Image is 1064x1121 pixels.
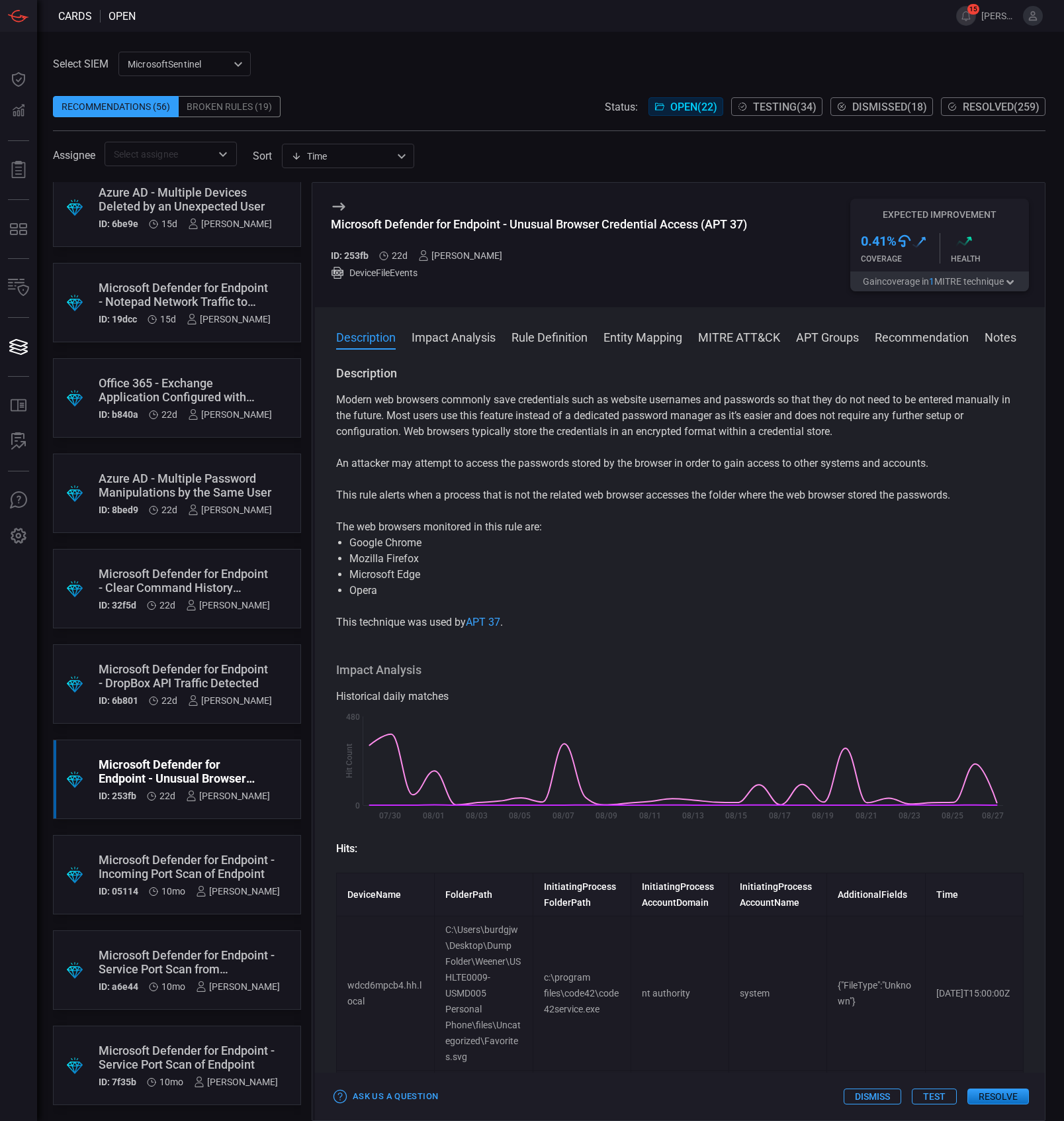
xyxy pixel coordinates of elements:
[827,916,925,1071] td: {"FileType":"Unknown"}
[331,250,369,261] h5: ID: 253fb
[331,217,747,231] div: Microsoft Defender for Endpoint - Unusual Browser Credential Access (APT 37)
[844,1089,901,1104] button: Dismiss
[99,981,138,992] h5: ID: a6e44
[698,328,780,344] button: MITRE ATT&CK
[99,791,136,801] h5: ID: 253fb
[423,811,445,820] text: 08/01
[379,811,401,820] text: 07/30
[188,219,272,229] div: [PERSON_NAME]
[99,853,280,881] div: Microsoft Defender for Endpoint - Incoming Port Scan of Endpoint
[347,889,401,900] strong: DeviceName
[3,331,34,363] button: Cards
[769,811,791,820] text: 08/17
[3,64,34,95] button: Dashboard
[648,97,723,116] button: Open(22)
[3,213,34,245] button: MITRE - Detection Posture
[345,744,354,778] text: Hit Count
[161,409,177,420] span: Sep 07, 2025 6:02 AM
[838,889,907,900] strong: AdditionalFields
[196,886,280,897] div: [PERSON_NAME]
[533,916,631,1071] td: c:\program files\code42\code42service.exe
[740,881,812,908] strong: InitiatingProcessAccountName
[418,250,502,261] div: [PERSON_NAME]
[331,1087,441,1107] button: Ask Us a Question
[3,95,34,127] button: Detections
[109,146,211,162] input: Select assignee
[188,695,272,706] div: [PERSON_NAME]
[355,801,360,810] text: 0
[253,150,272,162] label: sort
[912,1089,957,1104] button: Test
[936,889,958,900] strong: Time
[336,456,1024,471] p: An attacker may attempt to access the passwords stored by the browser in order to gain access to ...
[161,219,177,229] span: Sep 14, 2025 6:00 AM
[161,886,185,897] span: Dec 09, 2024 12:29 PM
[544,881,616,908] strong: InitiatingProcessFolderPath
[861,254,940,264] div: Coverage
[3,485,34,516] button: Ask Us A Question
[336,689,1024,705] div: Historical daily matches
[967,4,979,15] span: 15
[875,328,969,344] button: Recommendation
[99,757,270,785] div: Microsoft Defender for Endpoint - Unusual Browser Credential Access (APT 37)
[99,662,272,690] div: Microsoft Defender for Endpoint - DropBox API Traffic Detected
[830,97,933,116] button: Dismissed(18)
[331,266,747,279] div: DeviceFileEvents
[336,842,357,855] strong: Hits:
[160,314,176,324] span: Sep 14, 2025 6:00 AM
[161,695,177,706] span: Sep 07, 2025 6:02 AM
[899,811,920,820] text: 08/23
[336,519,1024,535] p: The web browsers monitored in this rule are:
[605,101,638,113] span: Status:
[53,96,179,117] div: Recommendations (56)
[99,567,270,595] div: Microsoft Defender for Endpoint - Clear Command History (TeamTNT, APT41)
[186,600,270,610] div: [PERSON_NAME]
[99,886,138,897] h5: ID: 05114
[99,505,138,515] h5: ID: 8bed9
[109,10,136,23] span: open
[985,328,1016,344] button: Notes
[336,328,396,344] button: Description
[161,505,177,515] span: Sep 07, 2025 6:02 AM
[99,409,138,420] h5: ID: b840a
[670,101,717,113] span: Open ( 22 )
[188,409,272,420] div: [PERSON_NAME]
[942,811,963,820] text: 08/25
[631,916,729,1071] td: nt authority
[159,1077,183,1087] span: Nov 24, 2024 10:24 AM
[99,600,136,610] h5: ID: 32f5d
[291,150,393,163] div: Time
[196,981,280,992] div: [PERSON_NAME]
[553,811,574,820] text: 08/07
[194,1077,278,1087] div: [PERSON_NAME]
[466,811,488,820] text: 08/03
[967,1089,1029,1104] button: Resolve
[925,916,1023,1071] td: [DATE]T15:00:00Z
[850,209,1029,220] h5: Expected Improvement
[956,6,976,26] button: 15
[214,145,232,164] button: Open
[951,254,1030,264] div: Health
[642,881,714,908] strong: InitiatingProcessAccountDomain
[731,97,822,116] button: Testing(34)
[99,219,138,229] h5: ID: 6be9e
[336,392,1024,440] p: Modern web browsers commonly save credentials such as website usernames and passwords so that the...
[639,811,661,820] text: 08/11
[99,376,272,404] div: Office 365 - Exchange Application Configured with Mailbox Read-Write Permissions
[186,791,270,801] div: [PERSON_NAME]
[603,328,682,344] button: Entity Mapping
[159,600,175,610] span: Sep 07, 2025 6:02 AM
[812,811,834,820] text: 08/19
[336,614,1024,630] p: This technique was used by .
[852,101,927,113] span: Dismissed ( 18 )
[861,233,897,249] h3: 0.41 %
[99,281,271,309] div: Microsoft Defender for Endpoint - Notepad Network Traffic to External IP
[435,916,533,1071] td: C:\Users\burdgjw\Desktop\Dump Folder\Weener\USHLTE0009-USMD005 Personal Phone\files\Uncategorized...
[128,58,230,71] p: MicrosoftSentinel
[161,981,185,992] span: Nov 24, 2024 10:24 AM
[179,96,281,117] div: Broken Rules (19)
[963,101,1040,113] span: Resolved ( 259 )
[392,250,408,261] span: Sep 07, 2025 6:02 AM
[981,11,1018,21] span: [PERSON_NAME].jung
[58,10,92,23] span: Cards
